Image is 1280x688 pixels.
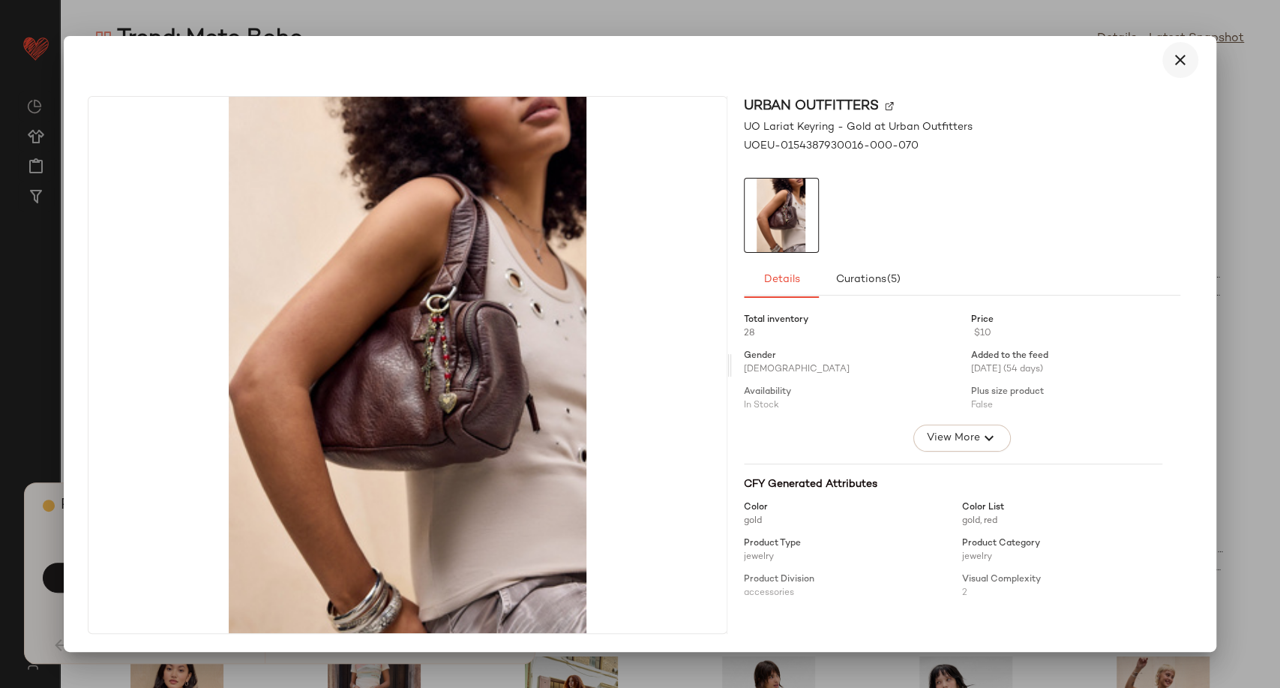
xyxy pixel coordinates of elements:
img: 0154387930016_070_m [745,179,818,252]
img: svg%3e [885,102,894,111]
span: UO Lariat Keyring - Gold at Urban Outfitters [744,119,973,135]
span: Details [763,274,799,286]
span: (5) [886,274,900,286]
span: UOEU-0154387930016-000-070 [744,138,919,154]
div: CFY Generated Attributes [744,476,1162,492]
img: 0154387930016_070_m [88,97,726,633]
span: Curations [835,274,901,286]
button: View More [913,425,1010,452]
span: View More [925,429,979,447]
span: Urban Outfitters [744,96,879,116]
